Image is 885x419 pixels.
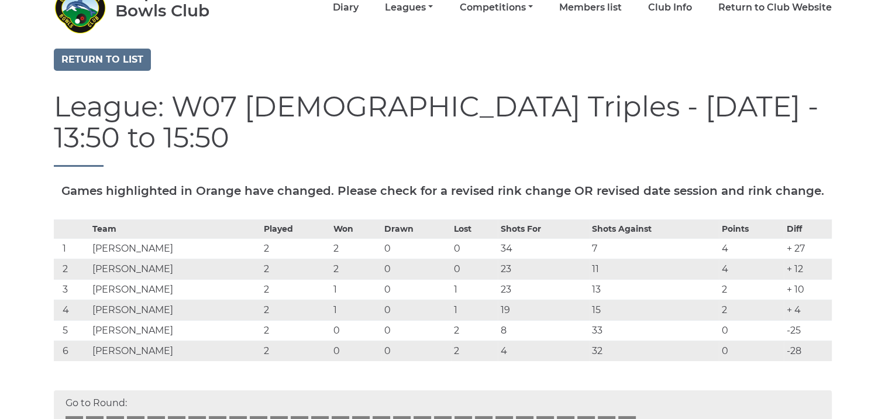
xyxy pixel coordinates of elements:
[451,219,497,238] th: Lost
[498,259,590,279] td: 23
[54,320,89,341] td: 5
[719,320,784,341] td: 0
[385,1,433,14] a: Leagues
[589,320,719,341] td: 33
[459,1,532,14] a: Competitions
[589,300,719,320] td: 15
[261,279,330,300] td: 2
[381,219,451,238] th: Drawn
[784,320,831,341] td: -25
[589,279,719,300] td: 13
[381,238,451,259] td: 0
[54,184,832,197] h5: Games highlighted in Orange have changed. Please check for a revised rink change OR revised date ...
[54,91,832,167] h1: League: W07 [DEMOGRAPHIC_DATA] Triples - [DATE] - 13:50 to 15:50
[381,300,451,320] td: 0
[330,219,381,238] th: Won
[719,238,784,259] td: 4
[589,219,719,238] th: Shots Against
[719,300,784,320] td: 2
[261,238,330,259] td: 2
[451,320,497,341] td: 2
[330,238,381,259] td: 2
[451,341,497,361] td: 2
[89,320,261,341] td: [PERSON_NAME]
[498,320,590,341] td: 8
[451,279,497,300] td: 1
[498,238,590,259] td: 34
[261,341,330,361] td: 2
[89,279,261,300] td: [PERSON_NAME]
[719,341,784,361] td: 0
[381,320,451,341] td: 0
[54,238,89,259] td: 1
[330,279,381,300] td: 1
[451,238,497,259] td: 0
[784,238,831,259] td: + 27
[719,219,784,238] th: Points
[261,300,330,320] td: 2
[498,341,590,361] td: 4
[89,219,261,238] th: Team
[498,300,590,320] td: 19
[589,341,719,361] td: 32
[784,300,831,320] td: + 4
[89,259,261,279] td: [PERSON_NAME]
[261,219,330,238] th: Played
[261,320,330,341] td: 2
[54,279,89,300] td: 3
[784,279,831,300] td: + 10
[784,259,831,279] td: + 12
[54,300,89,320] td: 4
[718,1,832,14] a: Return to Club Website
[381,341,451,361] td: 0
[451,259,497,279] td: 0
[381,279,451,300] td: 0
[89,238,261,259] td: [PERSON_NAME]
[54,259,89,279] td: 2
[784,341,831,361] td: -28
[54,49,151,71] a: Return to list
[784,219,831,238] th: Diff
[381,259,451,279] td: 0
[719,279,784,300] td: 2
[498,219,590,238] th: Shots For
[330,320,381,341] td: 0
[333,1,359,14] a: Diary
[498,279,590,300] td: 23
[330,341,381,361] td: 0
[648,1,692,14] a: Club Info
[89,300,261,320] td: [PERSON_NAME]
[330,259,381,279] td: 2
[451,300,497,320] td: 1
[54,341,89,361] td: 6
[89,341,261,361] td: [PERSON_NAME]
[261,259,330,279] td: 2
[719,259,784,279] td: 4
[330,300,381,320] td: 1
[559,1,622,14] a: Members list
[589,238,719,259] td: 7
[589,259,719,279] td: 11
